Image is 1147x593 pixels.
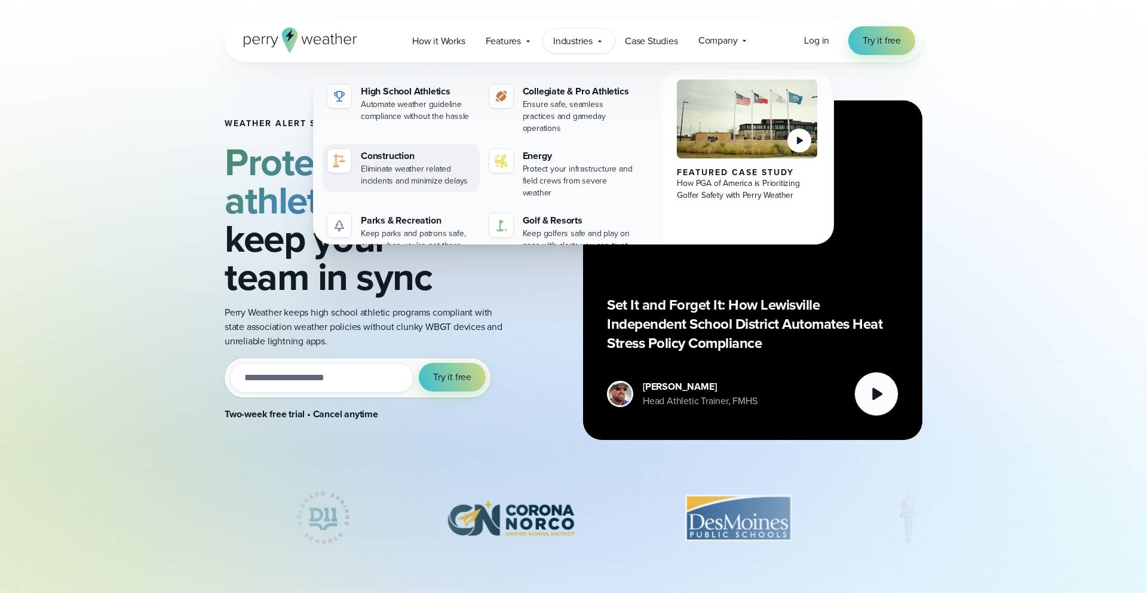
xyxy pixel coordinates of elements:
[323,144,480,192] a: Construction Eliminate weather related incidents and minimize delays
[494,218,508,233] img: golf-iconV2.svg
[486,34,521,48] span: Features
[653,488,823,548] div: 5 of 12
[484,209,642,256] a: Golf & Resorts Keep golfers safe and play on pace with alerts you can trust
[412,34,465,48] span: How it Works
[804,33,829,47] span: Log in
[523,163,637,199] div: Protect your infrastructure and field crews from severe weather
[523,149,637,163] div: Energy
[643,394,757,408] div: Head Athletic Trainer, FMHS
[523,99,637,135] div: Ensure safe, seamless practices and gameday operations
[425,488,595,548] img: Corona-Norco-Unified-School-District.svg
[225,134,480,228] strong: Protect student athletes
[332,154,346,168] img: noun-crane-7630938-1@2x.svg
[609,383,631,405] img: cody-henschke-headshot
[653,488,823,548] img: Des-Moines-Public-Schools.svg
[361,149,475,163] div: Construction
[323,209,480,256] a: Parks & Recreation Keep parks and patrons safe, even when you're not there
[225,407,378,421] strong: Two-week free trial • Cancel anytime
[607,295,898,353] p: Set It and Forget It: How Lewisville Independent School District Automates Heat Stress Policy Com...
[494,154,508,168] img: energy-icon@2x-1.svg
[848,26,915,55] a: Try it free
[880,488,991,548] img: Gwinnett-County-Public-Schools.svg
[361,99,475,123] div: Automate weather guideline compliance without the hassle
[523,228,637,252] div: Keep golfers safe and play on pace with alerts you can trust
[643,380,757,394] div: [PERSON_NAME]
[615,29,688,53] a: Case Studies
[361,163,475,187] div: Eliminate weather related incidents and minimize delays
[484,144,642,204] a: Energy Protect your infrastructure and field crews from severe weather
[425,488,595,548] div: 4 of 12
[361,228,475,252] div: Keep parks and patrons safe, even when you're not there
[880,488,991,548] div: 6 of 12
[225,119,504,129] h1: Weather Alert System for High School Athletics
[553,34,593,48] span: Industries
[225,488,922,554] div: slideshow
[278,488,368,548] img: Colorado-Springs-School-District.svg
[332,218,346,233] img: parks-icon-grey.svg
[361,213,475,228] div: Parks & Recreation
[677,178,817,201] div: How PGA of America is Prioritizing Golfer Safety with Perry Weather
[332,89,346,103] img: highschool-icon.svg
[484,80,642,139] a: Collegiate & Pro Athletics Ensure safe, seamless practices and gameday operations
[523,84,637,99] div: Collegiate & Pro Athletics
[698,33,738,48] span: Company
[863,33,901,48] span: Try it free
[225,305,504,349] p: Perry Weather keeps high school athletic programs compliant with state association weather polici...
[225,143,504,296] h2: and keep your team in sync
[494,89,508,103] img: proathletics-icon@2x-1.svg
[804,33,829,48] a: Log in
[361,84,475,99] div: High School Athletics
[677,168,817,178] div: Featured Case Study
[323,80,480,127] a: High School Athletics Automate weather guideline compliance without the hassle
[677,80,817,158] img: PGA of America, Frisco Campus
[419,363,486,392] button: Try it free
[402,29,476,53] a: How it Works
[523,213,637,228] div: Golf & Resorts
[663,70,832,266] a: PGA of America, Frisco Campus Featured Case Study How PGA of America is Prioritizing Golfer Safet...
[433,370,471,384] span: Try it free
[278,488,368,548] div: 3 of 12
[625,34,678,48] span: Case Studies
